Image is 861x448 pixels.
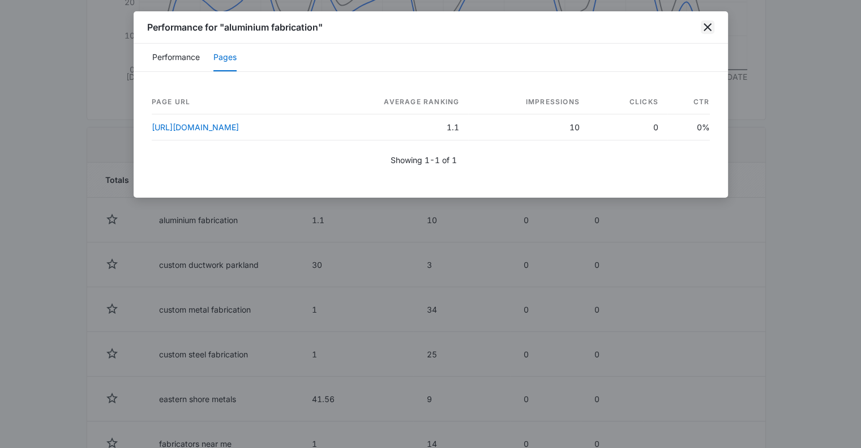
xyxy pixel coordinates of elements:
[152,44,200,71] button: Performance
[468,114,589,140] td: 10
[667,90,710,114] th: CTR
[589,114,667,140] td: 0
[312,90,469,114] th: Average Ranking
[667,114,710,140] td: 0%
[213,44,237,71] button: Pages
[152,90,312,114] th: Page URL
[468,90,589,114] th: Impressions
[391,154,457,166] p: Showing 1-1 of 1
[312,114,469,140] td: 1.1
[701,20,714,34] button: close
[147,20,323,34] h1: Performance for "aluminium fabrication"
[589,90,667,114] th: Clicks
[152,122,239,132] a: [URL][DOMAIN_NAME]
